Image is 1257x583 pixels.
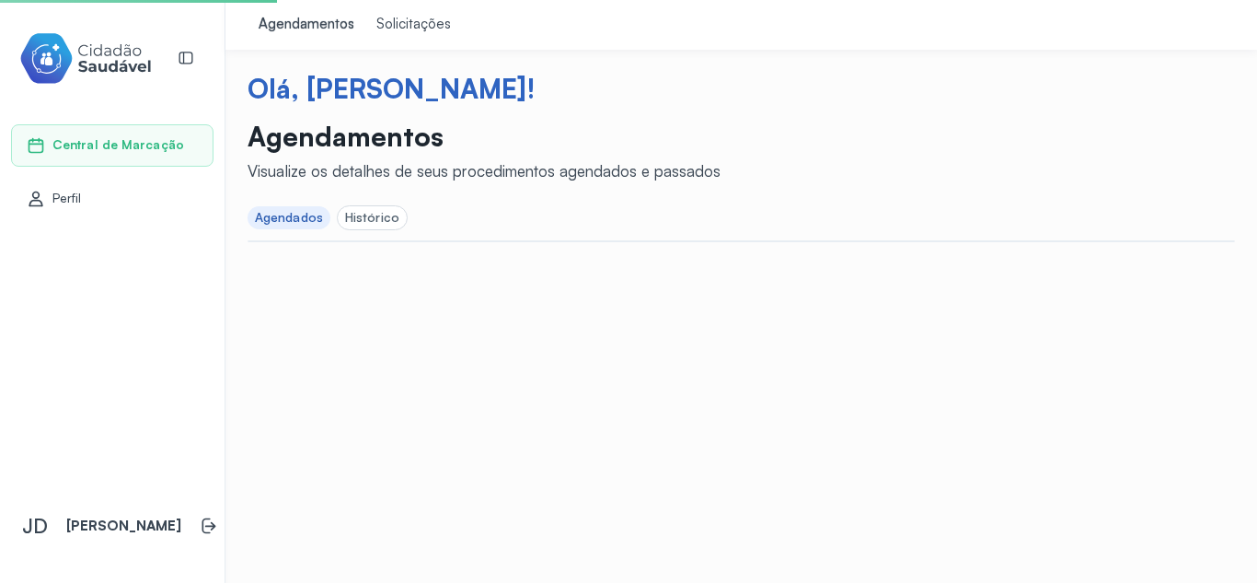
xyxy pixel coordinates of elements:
div: Visualize os detalhes de seus procedimentos agendados e passados [248,161,721,181]
div: Histórico [345,210,399,226]
p: [PERSON_NAME] [66,518,181,535]
div: Agendamentos [259,16,354,34]
div: Olá, [PERSON_NAME]! [248,72,1235,105]
a: Central de Marcação [27,136,198,155]
div: Agendados [255,210,323,226]
a: Perfil [27,190,198,208]
img: cidadao-saudavel-filled-logo.svg [19,29,152,87]
span: JD [22,514,48,538]
div: Solicitações [376,16,451,34]
span: Perfil [52,191,82,206]
span: Central de Marcação [52,137,184,153]
p: Agendamentos [248,120,721,153]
